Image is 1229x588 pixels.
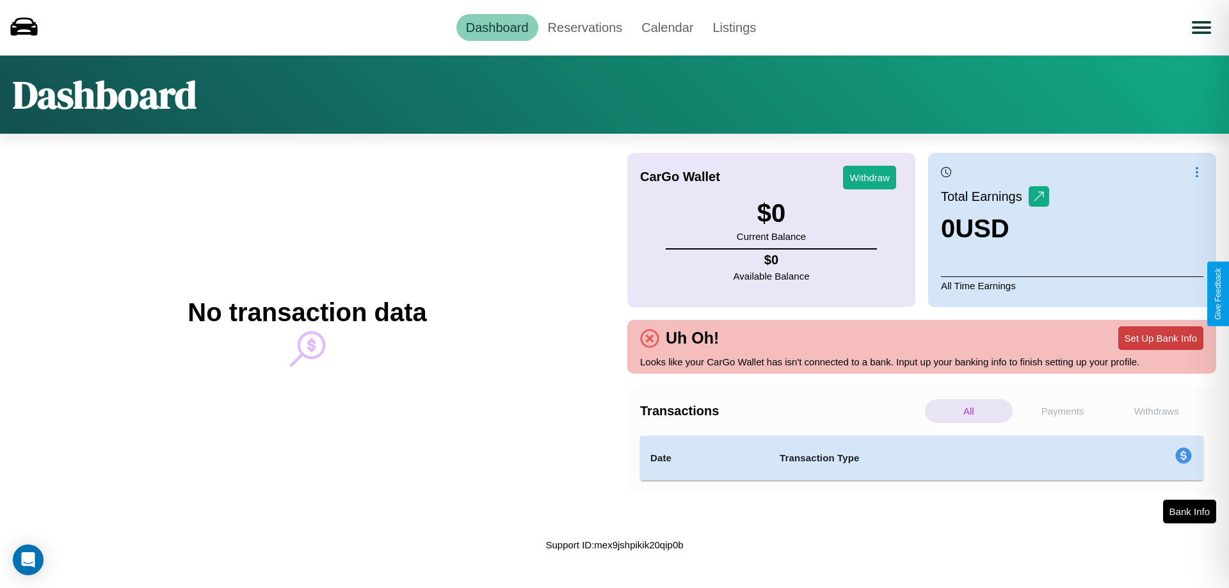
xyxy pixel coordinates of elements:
[640,436,1203,481] table: simple table
[538,14,632,41] a: Reservations
[843,166,896,189] button: Withdraw
[545,536,683,553] p: Support ID: mex9jshpikik20qip0b
[1118,326,1203,350] button: Set Up Bank Info
[632,14,703,41] a: Calendar
[13,68,197,121] h1: Dashboard
[1113,399,1200,423] p: Withdraws
[1184,10,1219,45] button: Open menu
[703,14,766,41] a: Listings
[188,298,426,327] h2: No transaction data
[659,329,725,347] h4: Uh Oh!
[650,450,759,466] h4: Date
[925,399,1013,423] p: All
[640,353,1203,370] p: Looks like your CarGo Wallet has isn't connected to a bank. Input up your banking info to finish ...
[941,214,1049,243] h3: 0 USD
[737,228,806,245] p: Current Balance
[941,276,1203,294] p: All Time Earnings
[1019,399,1107,423] p: Payments
[640,170,720,184] h4: CarGo Wallet
[941,185,1029,208] p: Total Earnings
[456,14,538,41] a: Dashboard
[1163,500,1216,523] button: Bank Info
[1214,268,1223,320] div: Give Feedback
[780,450,1070,466] h4: Transaction Type
[734,253,810,267] h4: $ 0
[13,544,44,575] div: Open Intercom Messenger
[734,267,810,285] p: Available Balance
[640,404,922,418] h4: Transactions
[737,199,806,228] h3: $ 0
